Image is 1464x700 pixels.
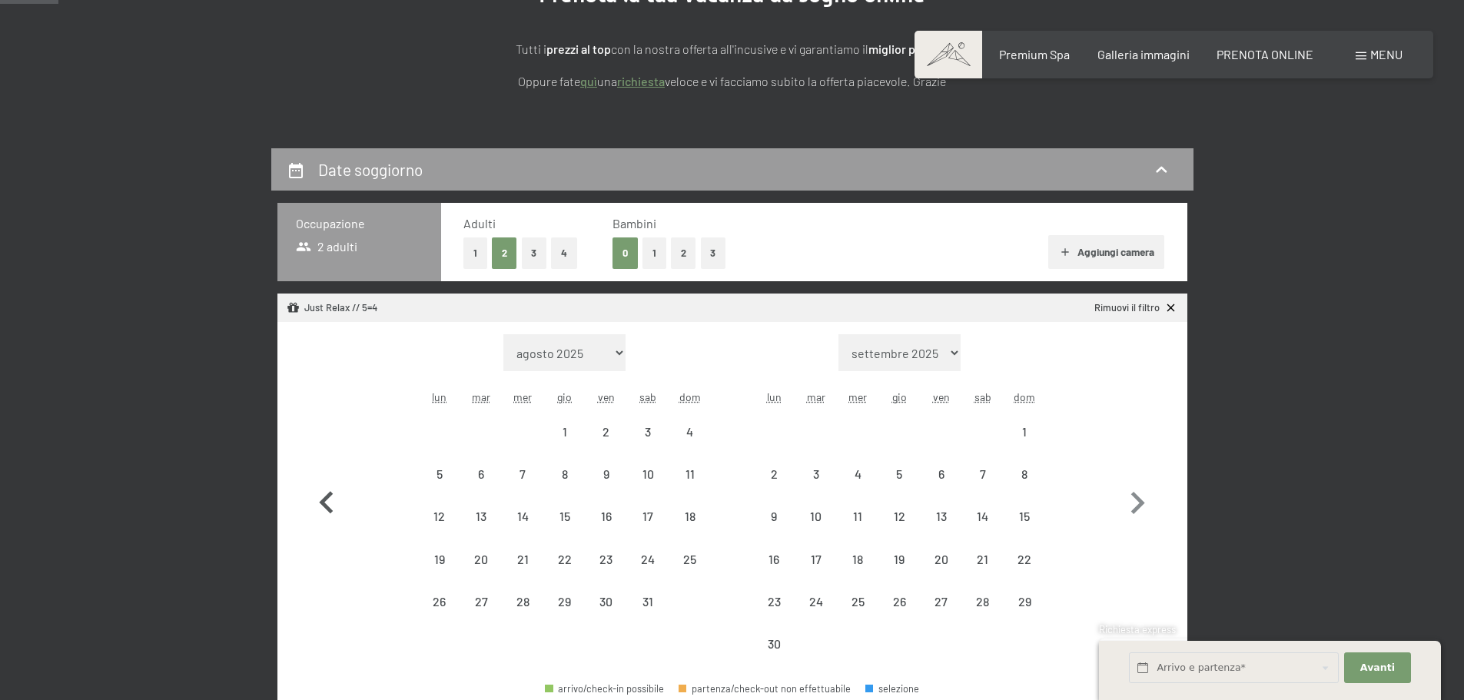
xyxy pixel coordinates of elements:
[318,160,423,179] h2: Date soggiorno
[419,581,460,622] div: arrivo/check-in non effettuabile
[460,581,502,622] div: arrivo/check-in non effettuabile
[1370,47,1403,61] span: Menu
[878,581,920,622] div: arrivo/check-in non effettuabile
[419,453,460,495] div: arrivo/check-in non effettuabile
[920,539,961,580] div: arrivo/check-in non effettuabile
[551,237,577,269] button: 4
[296,215,423,232] h3: Occupazione
[837,581,878,622] div: arrivo/check-in non effettuabile
[460,453,502,495] div: arrivo/check-in non effettuabile
[502,496,543,537] div: arrivo/check-in non effettuabile
[544,411,586,453] div: Thu Oct 01 2026
[838,553,877,592] div: 18
[348,71,1117,91] p: Oppure fate una veloce e vi facciamo subito la offerta piacevole. Grazie
[627,496,669,537] div: arrivo/check-in non effettuabile
[627,581,669,622] div: Sat Oct 31 2026
[587,553,626,592] div: 23
[1217,47,1313,61] span: PRENOTA ONLINE
[503,553,542,592] div: 21
[1360,661,1395,675] span: Avanti
[999,47,1070,61] span: Premium Spa
[1005,468,1044,506] div: 8
[962,539,1004,580] div: arrivo/check-in non effettuabile
[1115,334,1160,665] button: Mese successivo
[586,539,627,580] div: Fri Oct 23 2026
[462,468,500,506] div: 6
[627,453,669,495] div: arrivo/check-in non effettuabile
[287,301,377,315] div: Just Relax // 5=4
[795,581,837,622] div: Tue Nov 24 2026
[462,510,500,549] div: 13
[617,74,665,88] a: richiesta
[920,496,961,537] div: Fri Nov 13 2026
[502,453,543,495] div: Wed Oct 07 2026
[921,553,960,592] div: 20
[807,390,825,403] abbr: martedì
[755,468,793,506] div: 2
[1004,411,1045,453] div: arrivo/check-in non effettuabile
[586,411,627,453] div: Fri Oct 02 2026
[1004,496,1045,537] div: Sun Nov 15 2026
[753,453,795,495] div: arrivo/check-in non effettuabile
[795,539,837,580] div: Tue Nov 17 2026
[586,453,627,495] div: Fri Oct 09 2026
[419,581,460,622] div: Mon Oct 26 2026
[669,411,710,453] div: arrivo/check-in non effettuabile
[755,510,793,549] div: 9
[962,496,1004,537] div: arrivo/check-in non effettuabile
[753,496,795,537] div: Mon Nov 09 2026
[587,468,626,506] div: 9
[878,539,920,580] div: Thu Nov 19 2026
[878,581,920,622] div: Thu Nov 26 2026
[629,553,667,592] div: 24
[557,390,572,403] abbr: giovedì
[753,581,795,622] div: arrivo/check-in non effettuabile
[670,510,709,549] div: 18
[795,539,837,580] div: arrivo/check-in non effettuabile
[964,553,1002,592] div: 21
[669,496,710,537] div: Sun Oct 18 2026
[502,539,543,580] div: arrivo/check-in non effettuabile
[838,468,877,506] div: 4
[962,581,1004,622] div: arrivo/check-in non effettuabile
[795,453,837,495] div: Tue Nov 03 2026
[460,496,502,537] div: Tue Oct 13 2026
[669,539,710,580] div: arrivo/check-in non effettuabile
[1097,47,1190,61] span: Galleria immagini
[629,468,667,506] div: 10
[586,581,627,622] div: arrivo/check-in non effettuabile
[964,510,1002,549] div: 14
[627,496,669,537] div: Sat Oct 17 2026
[837,581,878,622] div: Wed Nov 25 2026
[348,39,1117,59] p: Tutti i con la nostra offerta all'incusive e vi garantiamo il !
[1005,553,1044,592] div: 22
[612,216,656,231] span: Bambini
[580,74,597,88] a: quì
[679,684,851,694] div: partenza/check-out non effettuabile
[701,237,726,269] button: 3
[669,539,710,580] div: Sun Oct 25 2026
[755,638,793,676] div: 30
[921,510,960,549] div: 13
[920,453,961,495] div: arrivo/check-in non effettuabile
[921,595,960,634] div: 27
[669,453,710,495] div: Sun Oct 11 2026
[472,390,490,403] abbr: martedì
[503,595,542,634] div: 28
[586,496,627,537] div: arrivo/check-in non effettuabile
[920,539,961,580] div: Fri Nov 20 2026
[837,539,878,580] div: Wed Nov 18 2026
[586,453,627,495] div: arrivo/check-in non effettuabile
[419,539,460,580] div: arrivo/check-in non effettuabile
[502,581,543,622] div: Wed Oct 28 2026
[880,510,918,549] div: 12
[586,581,627,622] div: Fri Oct 30 2026
[795,581,837,622] div: arrivo/check-in non effettuabile
[544,539,586,580] div: arrivo/check-in non effettuabile
[848,390,867,403] abbr: mercoledì
[503,468,542,506] div: 7
[962,581,1004,622] div: Sat Nov 28 2026
[1005,510,1044,549] div: 15
[837,496,878,537] div: Wed Nov 11 2026
[502,581,543,622] div: arrivo/check-in non effettuabile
